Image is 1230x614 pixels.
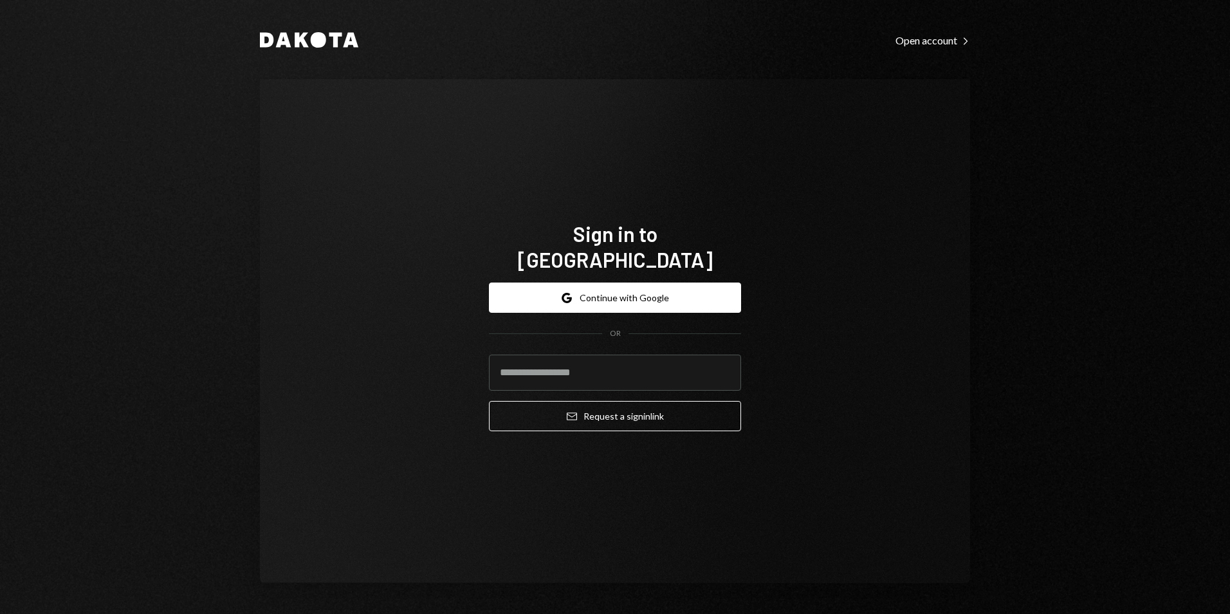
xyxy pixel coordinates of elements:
[489,221,741,272] h1: Sign in to [GEOGRAPHIC_DATA]
[895,33,970,47] a: Open account
[489,401,741,431] button: Request a signinlink
[610,328,621,339] div: OR
[895,34,970,47] div: Open account
[489,283,741,313] button: Continue with Google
